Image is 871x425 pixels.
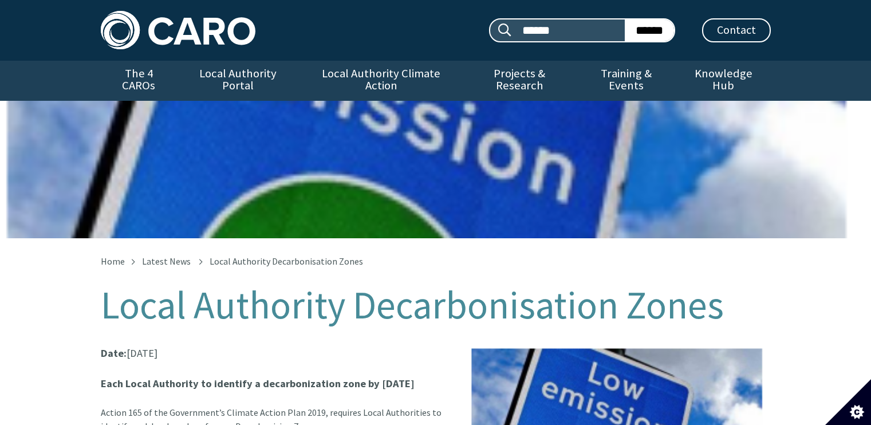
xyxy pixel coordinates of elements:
strong: Date: [101,347,127,360]
a: Local Authority Portal [177,61,299,101]
a: Projects & Research [463,61,576,101]
a: The 4 CAROs [101,61,177,101]
a: Contact [702,18,771,42]
img: Caro logo [101,11,255,49]
a: Latest News [142,255,191,267]
a: Local Authority Climate Action [299,61,463,101]
span: Local Authority Decarbonisation Zones [210,255,363,267]
h1: Local Authority Decarbonisation Zones [101,284,771,326]
a: Home [101,255,125,267]
a: Training & Events [576,61,676,101]
strong: Each Local Authority to identify a decarbonization zone by [DATE] [101,377,415,390]
a: Knowledge Hub [676,61,770,101]
p: [DATE] [101,345,771,361]
button: Set cookie preferences [825,379,871,425]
